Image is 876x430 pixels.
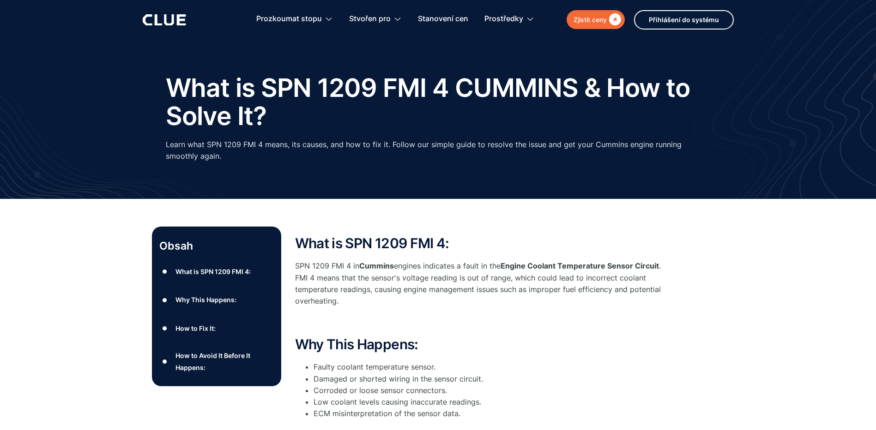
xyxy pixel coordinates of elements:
[175,350,273,373] div: How to Avoid It Before It Happens:
[418,5,468,34] a: Stanovení cen
[484,5,523,34] div: Prostředky
[574,14,607,25] div: Zjistit ceny
[256,5,333,34] div: Prozkoumat stopu
[314,397,481,406] font: Low coolant levels causing inaccurate readings.
[314,409,460,418] font: ECM misinterpretation of the sensor data.
[607,14,621,25] div: 
[159,265,274,279] a: ●What is SPN 1209 FMI 4:
[314,374,483,383] font: Damaged or shorted wiring in the sensor circuit.
[501,261,659,270] strong: Engine Coolant Temperature Sensor Circuit
[484,5,534,34] div: Prostředky
[295,337,665,352] h2: Why This Happens:
[159,239,274,253] p: Obsah
[159,265,170,279] div: ●
[314,386,447,395] font: Corroded or loose sensor connectors.
[159,355,170,369] div: ●
[295,260,665,307] p: SPN 1209 FMI 4 in engines indicates a fault in the . FMI 4 means that the sensor's voltage readin...
[159,350,274,373] a: ●How to Avoid It Before It Happens:
[256,5,322,34] div: Prozkoumat stopu
[314,362,435,371] font: Faulty coolant temperature sensor.
[166,139,711,162] p: Learn what SPN 1209 FMI 4 means, its causes, and how to fix it. Follow our simple guide to resolv...
[159,322,170,335] div: ●
[567,10,625,29] a: Zjistit ceny
[349,5,391,34] div: Stvořen pro
[634,10,734,30] a: Přihlášení do systému
[166,74,711,130] h1: What is SPN 1209 FMI 4 CUMMINS & How to Solve It?
[359,261,394,270] strong: Cummins
[175,322,216,334] div: How to Fix It:
[175,266,251,277] div: What is SPN 1209 FMI 4:
[159,322,274,335] a: ●How to Fix It:
[295,316,665,328] p: ‍
[349,5,402,34] div: Stvořen pro
[295,236,665,251] h2: What is SPN 1209 FMI 4:
[175,294,236,305] div: Why This Happens:
[159,293,170,307] div: ●
[159,293,274,307] a: ●Why This Happens:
